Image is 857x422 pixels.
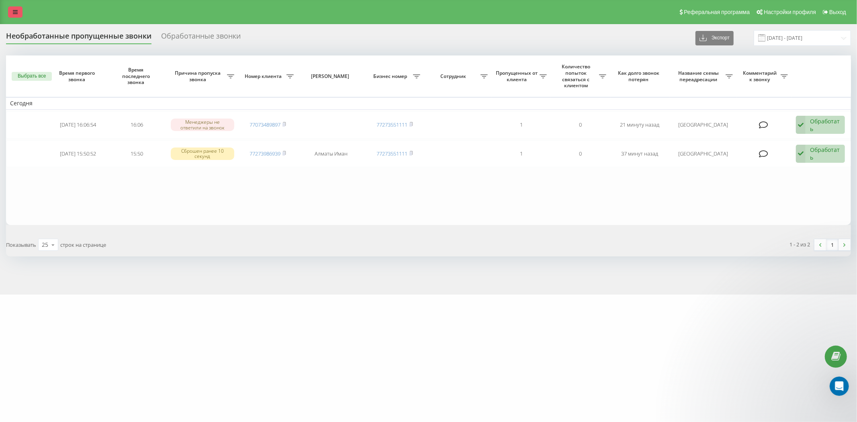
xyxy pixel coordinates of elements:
[492,140,551,168] td: 1
[684,9,750,15] span: Реферальная программа
[810,146,841,161] div: Обработать
[376,121,407,128] a: 77273551111
[60,241,106,248] span: строк на странице
[610,111,669,139] td: 21 минуту назад
[171,119,234,131] div: Менеджеры не ответили на звонок
[107,111,166,139] td: 16:06
[42,241,48,249] div: 25
[492,111,551,139] td: 1
[242,73,286,80] span: Номер клиента
[171,70,227,82] span: Причина пропуска звонка
[369,73,413,80] span: Бизнес номер
[6,97,851,109] td: Сегодня
[829,9,846,15] span: Выход
[551,140,610,168] td: 0
[555,64,599,88] span: Количество попыток связаться с клиентом
[741,70,781,82] span: Комментарий к звонку
[107,140,166,168] td: 15:50
[673,70,726,82] span: Название схемы переадресации
[48,140,107,168] td: [DATE] 15:50:52
[790,240,810,248] div: 1 - 2 из 2
[610,140,669,168] td: 37 минут назад
[695,31,734,45] button: Экспорт
[250,150,280,157] a: 77273986939
[496,70,540,82] span: Пропущенных от клиента
[298,140,365,168] td: Алматы Иман
[6,32,151,44] div: Необработанные пропущенные звонки
[6,241,36,248] span: Показывать
[669,140,737,168] td: [GEOGRAPHIC_DATA]
[669,111,737,139] td: [GEOGRAPHIC_DATA]
[428,73,481,80] span: Сотрудник
[551,111,610,139] td: 0
[48,111,107,139] td: [DATE] 16:06:54
[830,377,849,396] iframe: Intercom live chat
[161,32,241,44] div: Обработанные звонки
[55,70,101,82] span: Время первого звонка
[305,73,358,80] span: [PERSON_NAME]
[826,239,839,250] a: 1
[12,72,52,81] button: Выбрать все
[250,121,280,128] a: 77073489897
[376,150,407,157] a: 77273551111
[171,147,234,160] div: Сброшен ранее 10 секунд
[617,70,663,82] span: Как долго звонок потерян
[764,9,816,15] span: Настройки профиля
[114,67,160,86] span: Время последнего звонка
[810,117,841,133] div: Обработать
